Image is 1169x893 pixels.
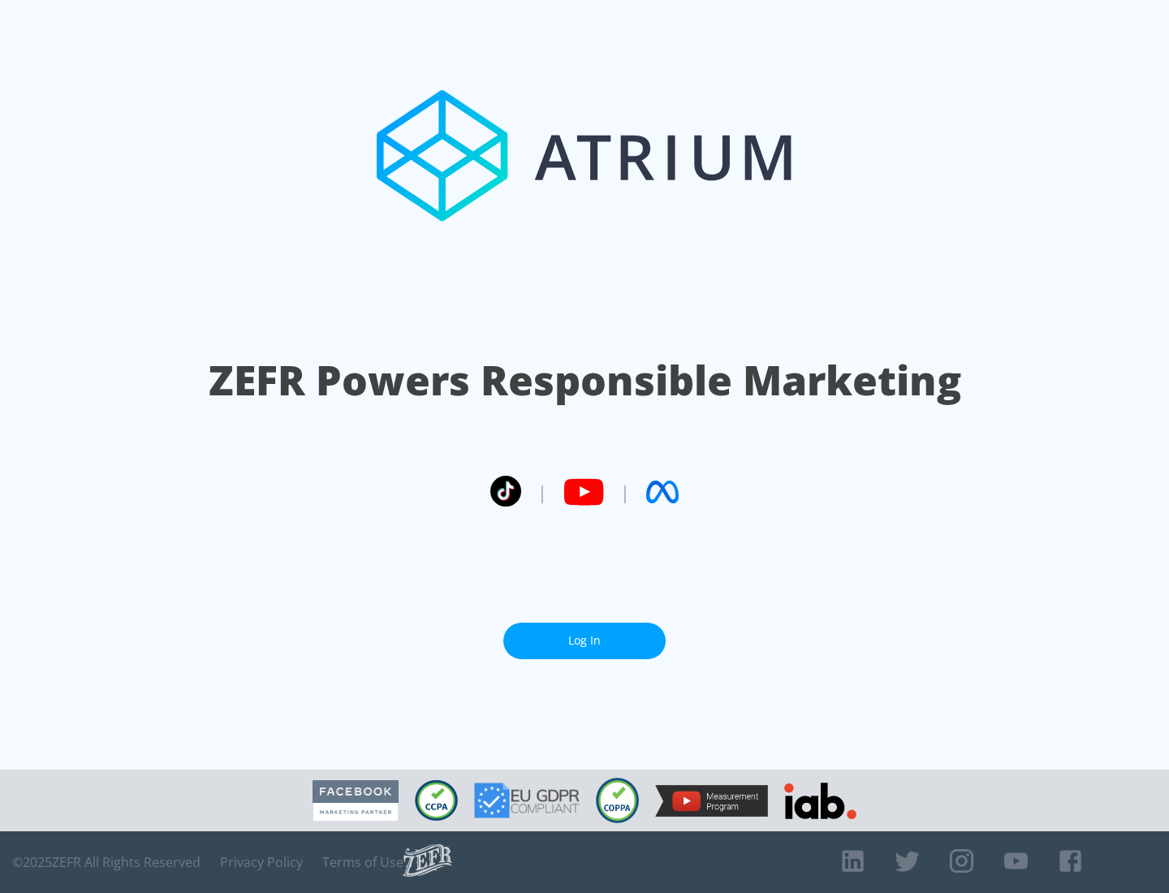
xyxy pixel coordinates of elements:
a: Log In [503,623,666,659]
img: GDPR Compliant [474,783,580,818]
img: COPPA Compliant [596,778,639,823]
img: Facebook Marketing Partner [313,780,399,822]
span: | [537,480,547,504]
h1: ZEFR Powers Responsible Marketing [209,352,961,408]
img: IAB [784,783,856,819]
a: Privacy Policy [220,854,303,870]
img: CCPA Compliant [415,780,458,821]
span: | [620,480,630,504]
img: YouTube Measurement Program [655,785,768,817]
span: © 2025 ZEFR All Rights Reserved [12,854,201,870]
a: Terms of Use [322,854,403,870]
